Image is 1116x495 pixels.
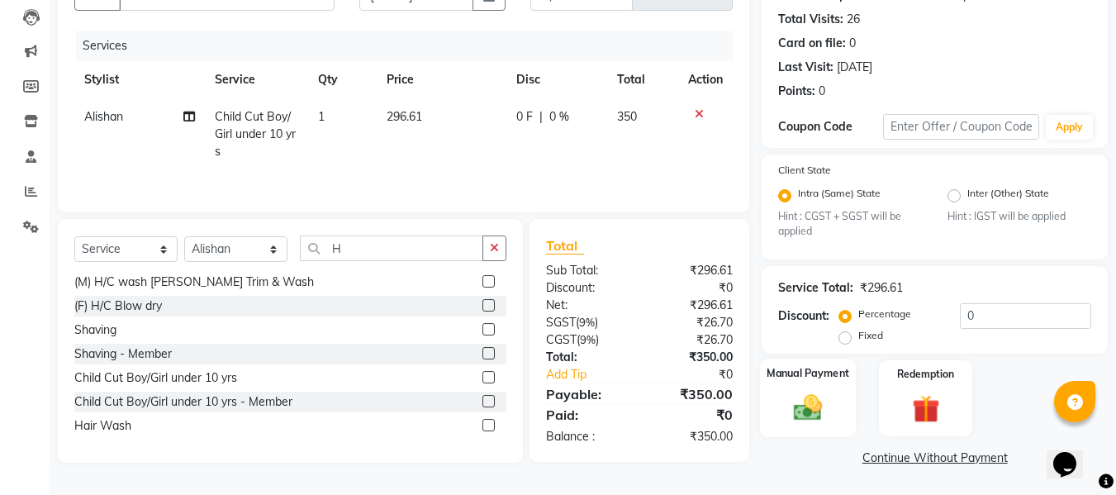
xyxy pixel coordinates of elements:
[639,262,745,279] div: ₹296.61
[387,109,422,124] span: 296.61
[778,163,831,178] label: Client State
[534,279,639,297] div: Discount:
[74,369,237,387] div: Child Cut Boy/Girl under 10 yrs
[318,109,325,124] span: 1
[778,11,843,28] div: Total Visits:
[639,331,745,349] div: ₹26.70
[534,297,639,314] div: Net:
[658,366,746,383] div: ₹0
[639,279,745,297] div: ₹0
[546,332,577,347] span: CGST
[639,428,745,445] div: ₹350.00
[377,61,506,98] th: Price
[778,118,882,136] div: Coupon Code
[897,367,954,382] label: Redemption
[785,392,831,425] img: _cash.svg
[546,237,584,255] span: Total
[765,450,1104,467] a: Continue Without Payment
[947,209,1091,224] small: Hint : IGST will be applied
[1046,115,1093,140] button: Apply
[798,186,881,206] label: Intra (Same) State
[639,405,745,425] div: ₹0
[967,186,1049,206] label: Inter (Other) State
[534,349,639,366] div: Total:
[534,262,639,279] div: Sub Total:
[76,31,745,61] div: Services
[74,274,314,291] div: (M) H/C wash [PERSON_NAME] Trim & Wash
[74,417,131,435] div: Hair Wash
[74,345,172,363] div: Shaving - Member
[534,384,639,404] div: Payable:
[84,109,123,124] span: Alishan
[534,428,639,445] div: Balance :
[858,328,883,343] label: Fixed
[883,114,1039,140] input: Enter Offer / Coupon Code
[819,83,825,100] div: 0
[534,366,657,383] a: Add Tip
[534,314,639,331] div: ( )
[74,321,116,339] div: Shaving
[639,297,745,314] div: ₹296.61
[860,279,903,297] div: ₹296.61
[539,108,543,126] span: |
[1047,429,1099,478] iframe: chat widget
[849,35,856,52] div: 0
[778,279,853,297] div: Service Total:
[678,61,733,98] th: Action
[308,61,377,98] th: Qty
[506,61,607,98] th: Disc
[74,297,162,315] div: (F) H/C Blow dry
[579,316,595,329] span: 9%
[767,366,849,382] label: Manual Payment
[534,331,639,349] div: ( )
[205,61,308,98] th: Service
[847,11,860,28] div: 26
[778,59,833,76] div: Last Visit:
[778,209,922,240] small: Hint : CGST + SGST will be applied
[74,393,292,411] div: Child Cut Boy/Girl under 10 yrs - Member
[607,61,678,98] th: Total
[639,314,745,331] div: ₹26.70
[534,405,639,425] div: Paid:
[549,108,569,126] span: 0 %
[300,236,483,261] input: Search or Scan
[74,61,205,98] th: Stylist
[215,109,296,159] span: Child Cut Boy/Girl under 10 yrs
[778,307,829,325] div: Discount:
[639,384,745,404] div: ₹350.00
[904,392,948,426] img: _gift.svg
[837,59,872,76] div: [DATE]
[778,83,815,100] div: Points:
[546,315,576,330] span: SGST
[778,35,846,52] div: Card on file:
[617,109,637,124] span: 350
[516,108,533,126] span: 0 F
[858,307,911,321] label: Percentage
[639,349,745,366] div: ₹350.00
[580,333,596,346] span: 9%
